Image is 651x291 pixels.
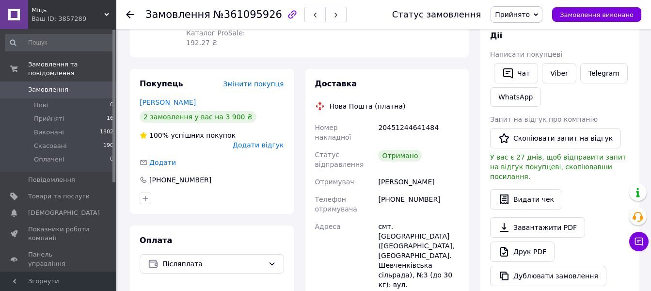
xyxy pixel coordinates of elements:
[34,114,64,123] span: Прийняті
[315,151,364,168] span: Статус відправлення
[490,87,541,107] a: WhatsApp
[490,242,555,262] a: Друк PDF
[5,34,114,51] input: Пошук
[315,223,341,230] span: Адреса
[392,10,481,19] div: Статус замовлення
[32,15,116,23] div: Ваш ID: 3857289
[28,209,100,217] span: [DEMOGRAPHIC_DATA]
[28,192,90,201] span: Товари та послуги
[110,101,113,110] span: 0
[490,189,562,210] button: Видати чек
[103,142,113,150] span: 190
[107,114,113,123] span: 16
[162,259,264,269] span: Післяплата
[552,7,641,22] button: Замовлення виконано
[34,128,64,137] span: Виконані
[315,195,357,213] span: Телефон отримувача
[315,124,351,141] span: Номер накладної
[490,217,585,238] a: Завантажити PDF
[490,153,626,180] span: У вас є 27 днів, щоб відправити запит на відгук покупцеві, скопіювавши посилання.
[376,191,461,218] div: [PHONE_NUMBER]
[560,11,634,18] span: Замовлення виконано
[34,101,48,110] span: Нові
[140,130,236,140] div: успішних покупок
[315,79,357,88] span: Доставка
[28,60,116,78] span: Замовлення та повідомлення
[149,159,176,166] span: Додати
[110,155,113,164] span: 0
[126,10,134,19] div: Повернутися назад
[140,98,196,106] a: [PERSON_NAME]
[140,236,172,245] span: Оплата
[28,85,68,94] span: Замовлення
[542,63,576,83] a: Viber
[34,155,64,164] span: Оплачені
[490,266,606,286] button: Дублювати замовлення
[149,131,169,139] span: 100%
[629,232,649,251] button: Чат з покупцем
[233,141,284,149] span: Додати відгук
[28,176,75,184] span: Повідомлення
[140,111,256,123] div: 2 замовлення у вас на 3 900 ₴
[148,175,212,185] div: [PHONE_NUMBER]
[378,150,422,162] div: Отримано
[495,11,530,18] span: Прийнято
[145,9,210,20] span: Замовлення
[376,119,461,146] div: 20451244641484
[490,128,621,148] button: Скопіювати запит на відгук
[32,6,104,15] span: Міць
[213,9,282,20] span: №361095926
[34,142,67,150] span: Скасовані
[327,101,408,111] div: Нова Пошта (платна)
[315,178,354,186] span: Отримувач
[490,50,562,58] span: Написати покупцеві
[490,115,598,123] span: Запит на відгук про компанію
[28,250,90,268] span: Панель управління
[100,128,113,137] span: 1802
[490,31,502,40] span: Дії
[580,63,628,83] a: Telegram
[223,80,284,88] span: Змінити покупця
[140,79,183,88] span: Покупець
[186,29,245,47] span: Каталог ProSale: 192.27 ₴
[376,173,461,191] div: [PERSON_NAME]
[494,63,538,83] button: Чат
[28,225,90,242] span: Показники роботи компанії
